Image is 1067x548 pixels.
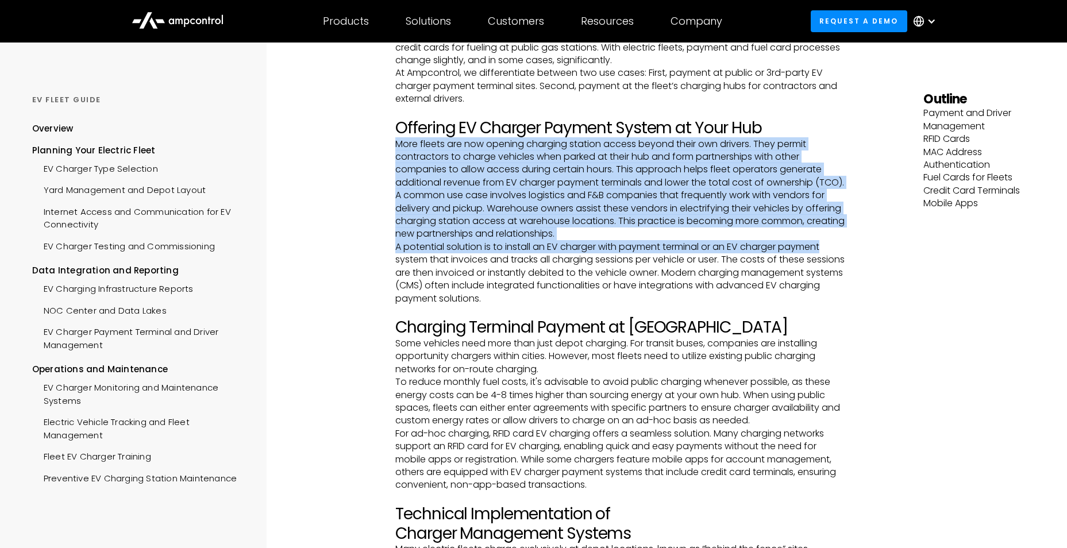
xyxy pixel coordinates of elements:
div: Products [323,15,369,28]
div: Operations and Maintenance [32,363,245,376]
div: Planning Your Electric Fleet [32,144,245,157]
p: Payment and Driver Management [923,107,1035,133]
p: A common use case involves logistics and F&B companies that frequently work with vendors for deli... [395,189,848,241]
div: Resources [581,15,634,28]
a: EV Charger Monitoring and Maintenance Systems [32,376,245,410]
a: Preventive EV Charging Station Maintenance [32,466,237,488]
p: Fleets are accustomed to managing fuel expenses. With IC vehicles, drivers often use fuel cards o... [395,28,848,67]
a: Overview [32,122,74,144]
a: EV Charger Testing and Commissioning [32,234,215,256]
div: Ev Fleet GUIDE [32,95,245,105]
div: Solutions [406,15,451,28]
div: Overview [32,122,74,135]
a: EV Charger Payment Terminal and Driver Management [32,320,245,354]
a: EV Charging Infrastructure Reports [32,277,194,298]
p: ‍ [395,305,848,318]
p: RFID Cards [923,133,1035,145]
p: At Ampcontrol, we differentiate between two use cases: First, payment at public or 3rd-party EV c... [395,67,848,105]
a: Internet Access and Communication for EV Connectivity [32,200,245,234]
p: Credit Card Terminals [923,184,1035,197]
a: Yard Management and Depot Layout [32,178,206,199]
p: ‍ [395,492,848,504]
a: Fleet EV Charger Training [32,445,151,466]
strong: Outline [923,90,966,108]
h2: Charging Terminal Payment at [GEOGRAPHIC_DATA] [395,318,848,337]
a: NOC Center and Data Lakes [32,299,167,320]
p: MAC Address Authentication [923,146,1035,172]
div: Customers [488,15,544,28]
p: Mobile Apps [923,197,1035,210]
p: Fuel Cards for Fleets [923,171,1035,184]
p: More fleets are now opening charging station access beyond their own drivers. They permit contrac... [395,138,848,190]
p: To reduce monthly fuel costs, it's advisable to avoid public charging whenever possible, as these... [395,376,848,427]
h2: Technical Implementation of Charger Management Systems [395,504,848,543]
p: ‍ [395,106,848,118]
p: A potential solution is to install an EV charger with payment terminal or an EV charger payment s... [395,241,848,305]
div: Company [671,15,722,28]
a: Request a demo [811,10,907,32]
a: EV Charger Type Selection [32,157,158,178]
h2: Offering EV Charger Payment System at Your Hub [395,118,848,138]
p: For ad-hoc charging, RFID card EV charging offers a seamless solution. Many charging networks sup... [395,427,848,492]
div: Data Integration and Reporting [32,264,245,277]
a: Electric Vehicle Tracking and Fleet Management [32,410,245,445]
p: Some vehicles need more than just depot charging. For transit buses, companies are installing opp... [395,337,848,376]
